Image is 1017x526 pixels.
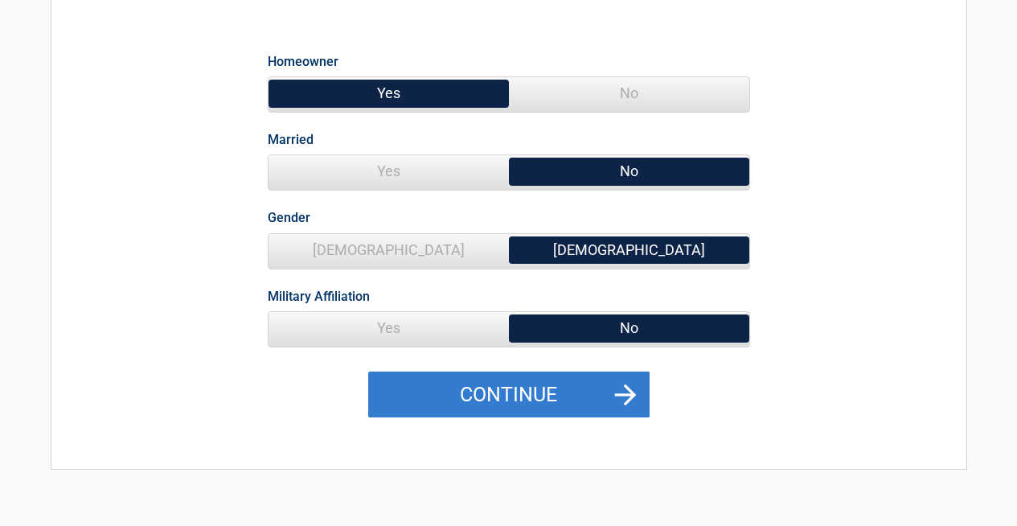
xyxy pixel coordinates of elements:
button: Continue [368,372,650,418]
span: [DEMOGRAPHIC_DATA] [269,234,509,266]
label: Married [268,129,314,150]
span: No [509,77,749,109]
span: Yes [269,77,509,109]
span: No [509,155,749,187]
span: Yes [269,312,509,344]
label: Gender [268,207,310,228]
span: [DEMOGRAPHIC_DATA] [509,234,749,266]
span: Yes [269,155,509,187]
label: Military Affiliation [268,286,370,307]
span: No [509,312,749,344]
label: Homeowner [268,51,338,72]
